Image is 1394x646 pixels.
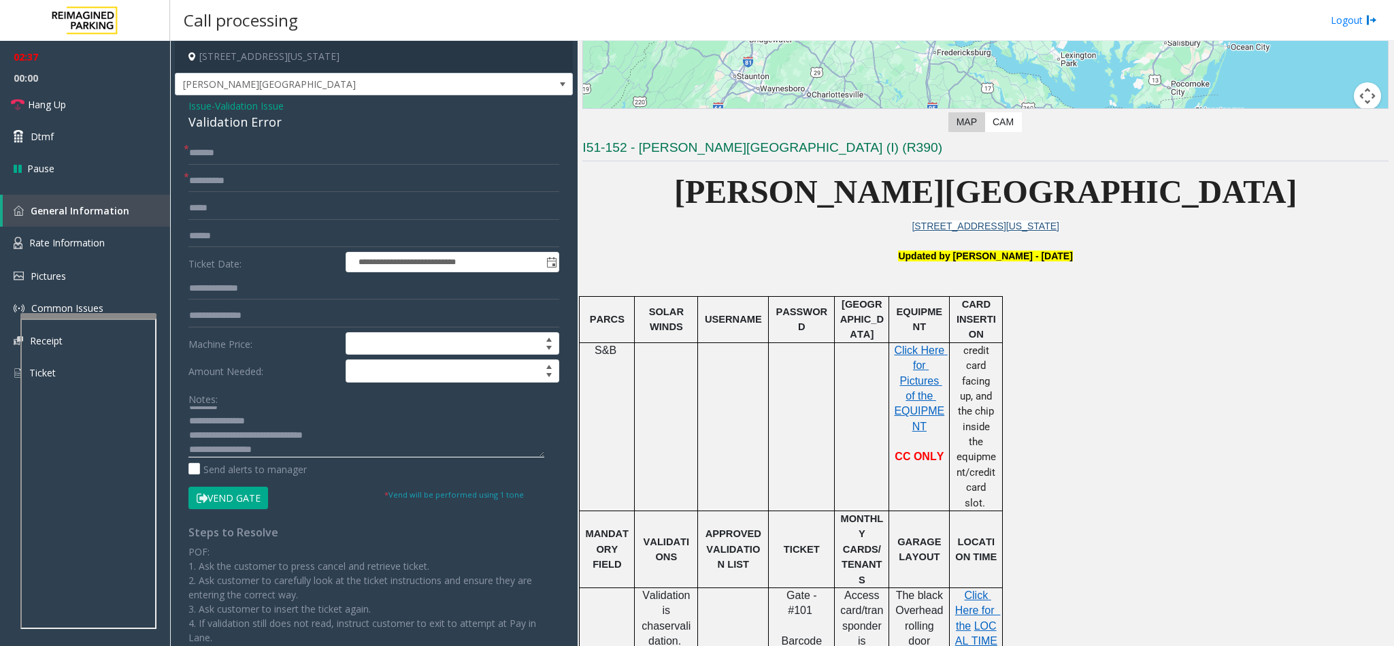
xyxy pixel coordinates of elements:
[955,536,997,562] span: LOCATION TIME
[895,451,944,462] span: CC ONLY
[188,462,307,477] label: Send alerts to manager
[957,299,996,340] span: CARD INSERTION
[840,299,884,340] span: [GEOGRAPHIC_DATA]
[31,270,66,282] span: Pictures
[212,99,284,112] span: -
[185,252,342,272] label: Ticket Date:
[215,99,284,113] span: Validation Issue
[14,367,22,379] img: 'icon'
[177,3,305,37] h3: Call processing
[540,333,559,344] span: Increase value
[642,590,693,632] span: Validation is chaser
[649,306,686,332] span: SOLAR WINDS
[1354,82,1381,110] button: Map camera controls
[705,314,762,325] span: USERNAME
[590,314,625,325] span: PARCS
[188,113,559,131] div: Validation Error
[776,306,827,332] span: PASSWORD
[586,108,631,126] img: Google
[31,204,129,217] span: General Information
[14,237,22,249] img: 'icon'
[3,195,170,227] a: General Information
[28,97,66,112] span: Hang Up
[912,221,1059,231] a: [STREET_ADDRESS][US_STATE]
[948,112,985,132] label: Map
[185,359,342,383] label: Amount Needed:
[1331,13,1377,27] a: Logout
[188,99,212,113] span: Issue
[644,536,690,562] span: VALIDATIONS
[27,161,54,176] span: Pause
[840,513,883,585] span: MONTHLY CARDS/TENANTS
[14,272,24,280] img: 'icon'
[14,303,24,314] img: 'icon'
[898,251,1072,261] font: Updated by [PERSON_NAME] - [DATE]
[384,489,524,500] small: Vend will be performed using 1 tone
[894,344,947,432] span: Click Here for Pictures of the EQUIPMENT
[31,302,103,314] span: Common Issues
[14,206,24,216] img: 'icon'
[188,526,559,539] h4: Steps to Resolve
[984,112,1022,132] label: CAM
[1366,13,1377,27] img: logout
[897,306,943,332] span: EQUIPMENT
[586,108,631,126] a: Open this area in Google Maps (opens a new window)
[586,528,629,570] span: MANDATORY FIELD
[674,174,1297,210] span: [PERSON_NAME][GEOGRAPHIC_DATA]
[31,129,54,144] span: Dtmf
[957,344,996,509] span: credit card facing up, and the chip inside the equipment/credit card slot.
[706,528,764,570] span: APPROVED VALIDATION LIST
[185,332,342,355] label: Machine Price:
[175,41,573,73] h4: [STREET_ADDRESS][US_STATE]
[595,344,616,356] span: S&B
[897,536,944,562] span: GARAGE LAYOUT
[955,590,1001,632] a: Click Here for the
[14,336,23,345] img: 'icon'
[29,236,105,249] span: Rate Information
[540,360,559,371] span: Increase value
[544,253,559,272] span: Toggle popup
[188,387,218,406] label: Notes:
[176,74,493,95] span: [PERSON_NAME][GEOGRAPHIC_DATA]
[955,590,1001,632] span: Click Here for the
[540,344,559,355] span: Decrease value
[188,487,268,510] button: Vend Gate
[540,371,559,382] span: Decrease value
[894,345,947,432] a: Click Here for Pictures of the EQUIPMENT
[582,139,1389,161] h3: I51-152 - [PERSON_NAME][GEOGRAPHIC_DATA] (I) (R390)
[784,544,820,555] span: TICKET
